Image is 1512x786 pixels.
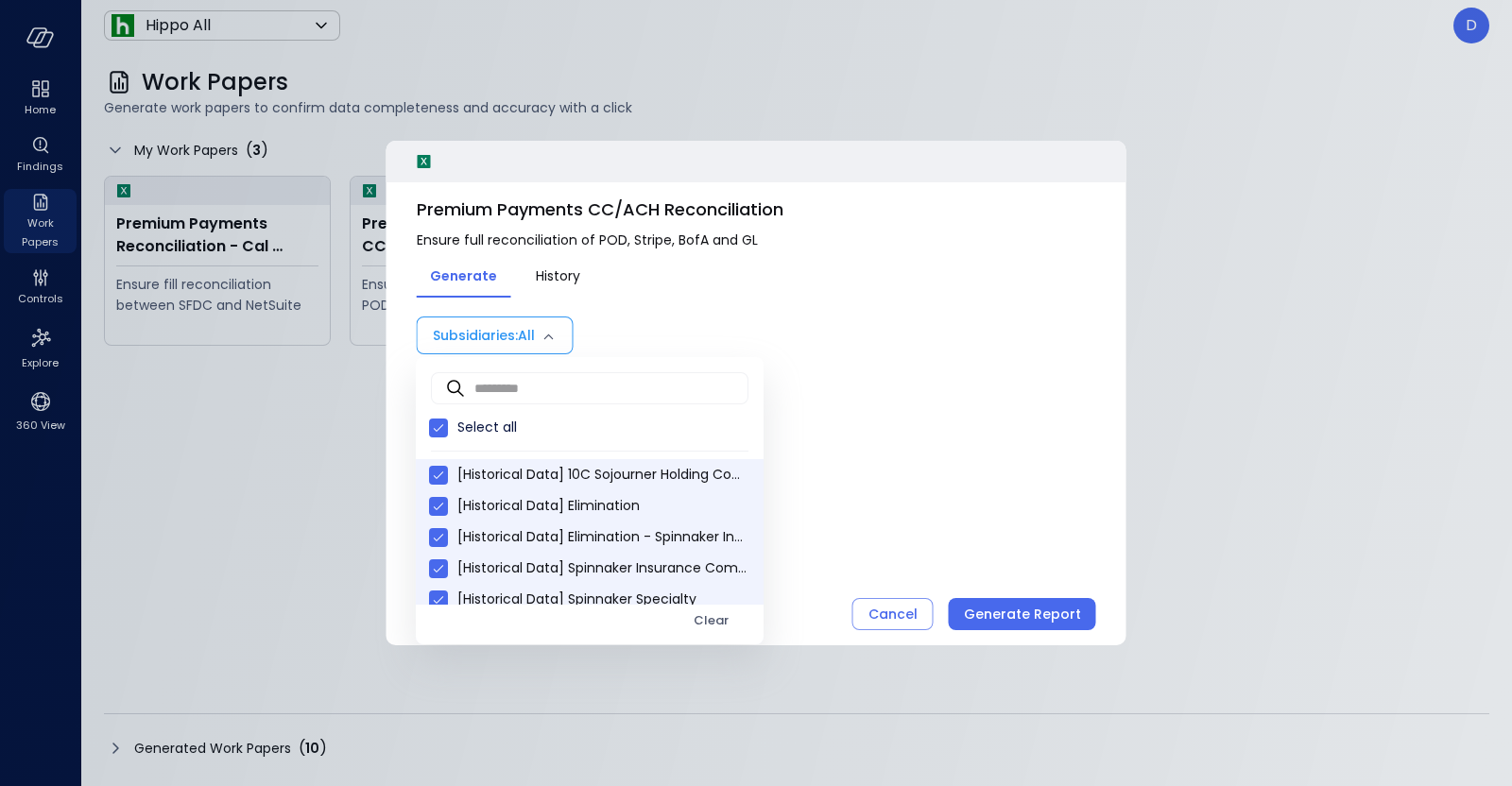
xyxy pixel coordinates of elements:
button: Clear [673,605,748,637]
span: Select all [457,418,748,437]
span: [Historical Data] Spinnaker Insurance Company [457,558,748,578]
span: [Historical Data] Spinnaker Specialty [457,589,748,609]
div: Clear [694,610,729,632]
span: [Historical Data] Elimination [457,496,748,516]
span: [Historical Data] Elimination - Spinnaker Insurance Company [457,527,748,547]
span: [Historical Data] 10C Sojourner Holding Company [457,465,748,485]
